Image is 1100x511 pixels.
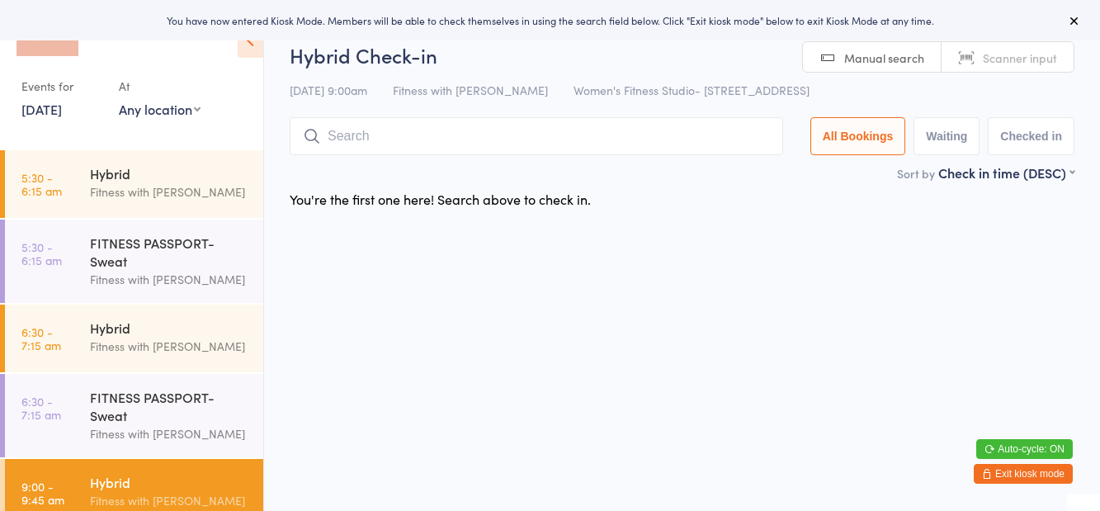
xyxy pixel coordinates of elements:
[290,82,367,98] span: [DATE] 9:00am
[21,171,62,197] time: 5:30 - 6:15 am
[90,164,249,182] div: Hybrid
[21,325,61,352] time: 6:30 - 7:15 am
[21,480,64,506] time: 9:00 - 9:45 am
[90,424,249,443] div: Fitness with [PERSON_NAME]
[983,50,1057,66] span: Scanner input
[897,165,935,182] label: Sort by
[21,395,61,421] time: 6:30 - 7:15 am
[974,464,1073,484] button: Exit kiosk mode
[119,100,201,118] div: Any location
[290,190,591,208] div: You're the first one here! Search above to check in.
[90,337,249,356] div: Fitness with [PERSON_NAME]
[5,305,263,372] a: 6:30 -7:15 amHybridFitness with [PERSON_NAME]
[290,117,783,155] input: Search
[90,388,249,424] div: FITNESS PASSPORT- Sweat
[574,82,810,98] span: Women's Fitness Studio- [STREET_ADDRESS]
[21,240,62,267] time: 5:30 - 6:15 am
[5,220,263,303] a: 5:30 -6:15 amFITNESS PASSPORT- SweatFitness with [PERSON_NAME]
[976,439,1073,459] button: Auto-cycle: ON
[26,13,1074,27] div: You have now entered Kiosk Mode. Members will be able to check themselves in using the search fie...
[90,491,249,510] div: Fitness with [PERSON_NAME]
[90,270,249,289] div: Fitness with [PERSON_NAME]
[90,234,249,270] div: FITNESS PASSPORT- Sweat
[90,319,249,337] div: Hybrid
[914,117,980,155] button: Waiting
[90,473,249,491] div: Hybrid
[90,182,249,201] div: Fitness with [PERSON_NAME]
[21,73,102,100] div: Events for
[988,117,1074,155] button: Checked in
[938,163,1074,182] div: Check in time (DESC)
[844,50,924,66] span: Manual search
[393,82,548,98] span: Fitness with [PERSON_NAME]
[290,41,1074,69] h2: Hybrid Check-in
[5,150,263,218] a: 5:30 -6:15 amHybridFitness with [PERSON_NAME]
[119,73,201,100] div: At
[810,117,906,155] button: All Bookings
[5,374,263,457] a: 6:30 -7:15 amFITNESS PASSPORT- SweatFitness with [PERSON_NAME]
[21,100,62,118] a: [DATE]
